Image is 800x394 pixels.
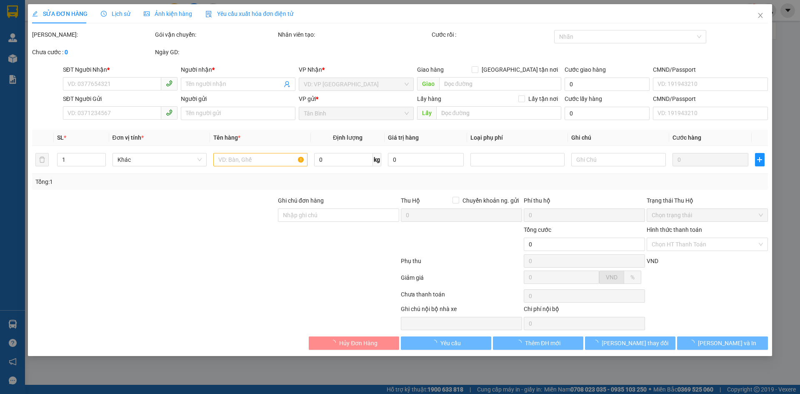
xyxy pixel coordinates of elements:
[373,153,381,166] span: kg
[689,340,698,346] span: loading
[205,10,293,17] span: Yêu cầu xuất hóa đơn điện tử
[144,11,150,17] span: picture
[401,336,491,350] button: Yêu cầu
[213,153,307,166] input: VD: Bàn, Ghế
[672,153,748,166] input: 0
[565,95,602,102] label: Cước lấy hàng
[401,304,522,317] div: Ghi chú nội bộ nhà xe
[525,94,561,103] span: Lấy tận nơi
[299,66,322,73] span: VP Nhận
[417,106,436,120] span: Lấy
[698,339,756,348] span: [PERSON_NAME] và In
[299,94,414,103] div: VP gửi
[339,339,377,348] span: Hủy Đơn Hàng
[32,30,153,39] div: [PERSON_NAME]:
[432,30,553,39] div: Cước rồi :
[166,80,172,87] span: phone
[144,10,192,17] span: Ảnh kiện hàng
[436,106,561,120] input: Dọc đường
[181,65,295,74] div: Người nhận
[166,109,172,116] span: phone
[755,156,764,163] span: plus
[101,11,107,17] span: clock-circle
[117,153,202,166] span: Khác
[65,49,68,55] b: 0
[32,11,38,17] span: edit
[401,197,420,204] span: Thu Hộ
[57,134,64,141] span: SL
[63,65,177,74] div: SĐT Người Nhận
[516,340,525,346] span: loading
[112,134,144,141] span: Đơn vị tính
[467,130,568,146] th: Loại phụ phí
[32,10,87,17] span: SỬA ĐƠN HÀNG
[524,226,551,233] span: Tổng cước
[459,196,522,205] span: Chuyển khoản ng. gửi
[417,95,441,102] span: Lấy hàng
[417,66,444,73] span: Giao hàng
[478,65,561,74] span: [GEOGRAPHIC_DATA] tận nơi
[672,134,701,141] span: Cước hàng
[400,290,523,304] div: Chưa thanh toán
[652,209,763,221] span: Chọn trạng thái
[278,208,399,222] input: Ghi chú đơn hàng
[565,78,650,91] input: Cước giao hàng
[400,273,523,288] div: Giảm giá
[653,65,767,74] div: CMND/Passport
[388,134,419,141] span: Giá trị hàng
[155,48,276,57] div: Ngày GD:
[35,177,309,186] div: Tổng: 1
[181,94,295,103] div: Người gửi
[630,274,635,281] span: %
[565,107,650,120] input: Cước lấy hàng
[592,340,602,346] span: loading
[63,94,177,103] div: SĐT Người Gửi
[278,197,324,204] label: Ghi chú đơn hàng
[647,258,658,264] span: VND
[439,77,561,90] input: Dọc đường
[440,339,461,348] span: Yêu cầu
[602,339,668,348] span: [PERSON_NAME] thay đổi
[284,81,291,88] span: user-add
[431,340,440,346] span: loading
[647,226,702,233] label: Hình thức thanh toán
[330,340,339,346] span: loading
[213,134,240,141] span: Tên hàng
[755,153,764,166] button: plus
[35,153,49,166] button: delete
[525,339,560,348] span: Thêm ĐH mới
[205,11,212,18] img: icon
[677,336,768,350] button: [PERSON_NAME] và In
[309,336,399,350] button: Hủy Đơn Hàng
[417,77,439,90] span: Giao
[647,196,768,205] div: Trạng thái Thu Hộ
[568,130,669,146] th: Ghi chú
[278,30,430,39] div: Nhân viên tạo:
[653,94,767,103] div: CMND/Passport
[32,48,153,57] div: Chưa cước :
[101,10,130,17] span: Lịch sử
[565,66,606,73] label: Cước giao hàng
[493,336,583,350] button: Thêm ĐH mới
[572,153,666,166] input: Ghi Chú
[333,134,362,141] span: Định lượng
[400,256,523,271] div: Phụ thu
[524,304,645,317] div: Chi phí nội bộ
[524,196,645,208] div: Phí thu hộ
[757,12,764,19] span: close
[749,4,772,28] button: Close
[304,107,409,120] span: Tân Bình
[585,336,675,350] button: [PERSON_NAME] thay đổi
[155,30,276,39] div: Gói vận chuyển:
[606,274,617,281] span: VND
